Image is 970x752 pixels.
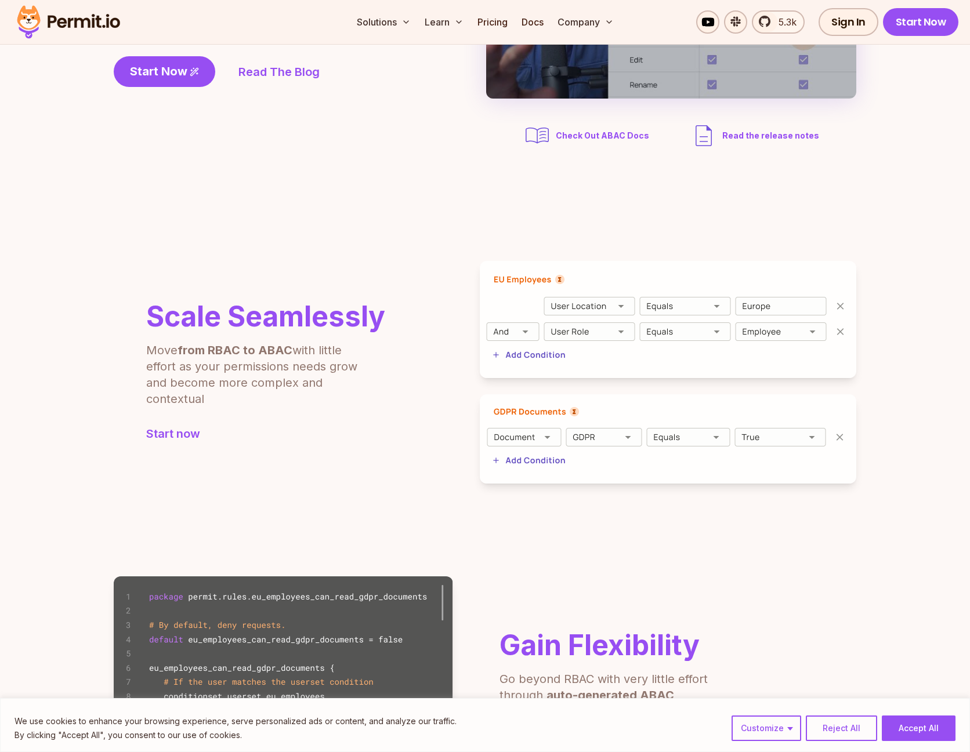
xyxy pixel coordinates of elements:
a: 5.3k [752,10,805,34]
a: Read the release notes [690,122,819,150]
b: from RBAC to ABAC [178,343,292,357]
h2: Gain Flexibility [500,631,726,659]
a: Check Out ABAC Docs [523,122,653,150]
p: We use cookies to enhance your browsing experience, serve personalized ads or content, and analyz... [15,714,457,728]
button: Solutions [352,10,415,34]
span: Read the release notes [722,130,819,141]
b: auto-generated ABAC code [500,688,674,718]
img: description [690,122,718,150]
a: Read The Blog [238,64,320,80]
a: Start now [146,426,385,442]
button: Company [553,10,618,34]
a: Pricing [473,10,512,34]
img: Permit logo [12,2,125,42]
img: abac docs [523,122,551,150]
span: Start Now [130,63,187,79]
a: Docs [517,10,548,34]
button: Accept All [882,715,955,741]
button: Learn [420,10,468,34]
p: Move with little effort as your permissions needs grow and become more complex and contextual [146,342,372,407]
span: 5.3k [772,15,797,29]
a: Start Now [883,8,959,36]
p: By clicking "Accept All", you consent to our use of cookies. [15,728,457,742]
button: Customize [732,715,801,741]
button: Reject All [806,715,877,741]
span: Check Out ABAC Docs [556,130,649,141]
p: Go beyond RBAC with very little effort through you can manage directly from your . [500,671,726,736]
h2: Scale Seamlessly [146,303,385,330]
a: Sign In [819,8,878,36]
a: Start Now [114,56,215,87]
